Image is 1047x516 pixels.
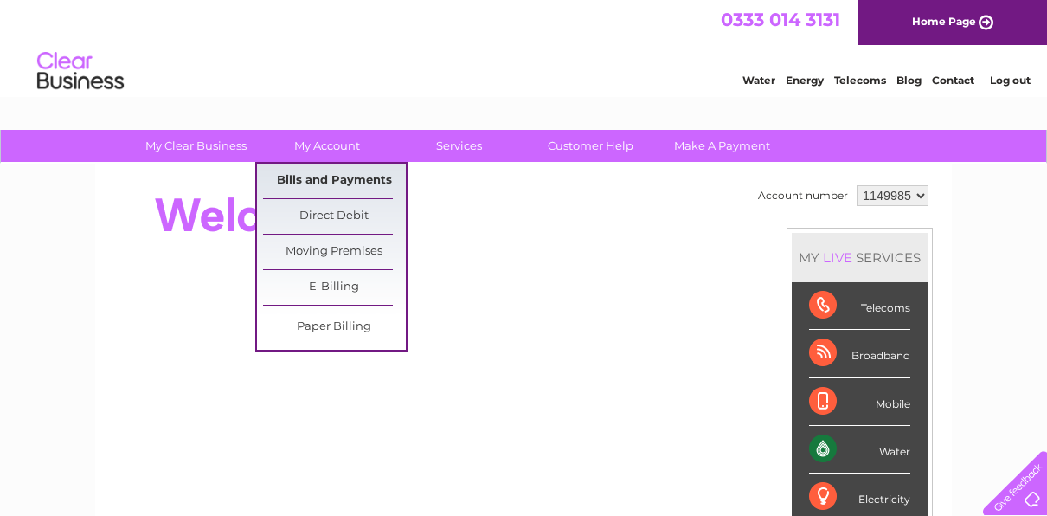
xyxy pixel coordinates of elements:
div: Broadband [809,330,910,377]
a: 0333 014 3131 [721,9,840,30]
div: MY SERVICES [792,233,928,282]
a: Blog [896,74,922,87]
a: Direct Debit [263,199,406,234]
a: Moving Premises [263,235,406,269]
a: Make A Payment [651,130,793,162]
a: Customer Help [519,130,662,162]
a: Services [388,130,530,162]
div: Mobile [809,378,910,426]
a: Water [742,74,775,87]
td: Account number [754,181,852,210]
div: LIVE [819,249,856,266]
a: My Clear Business [125,130,267,162]
a: Contact [932,74,974,87]
a: Energy [786,74,824,87]
a: My Account [256,130,399,162]
a: Bills and Payments [263,164,406,198]
div: Clear Business is a trading name of Verastar Limited (registered in [GEOGRAPHIC_DATA] No. 3667643... [116,10,934,84]
img: logo.png [36,45,125,98]
a: Log out [990,74,1031,87]
a: Paper Billing [263,310,406,345]
a: Telecoms [834,74,886,87]
div: Water [809,426,910,474]
div: Telecoms [809,282,910,330]
a: E-Billing [263,270,406,305]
